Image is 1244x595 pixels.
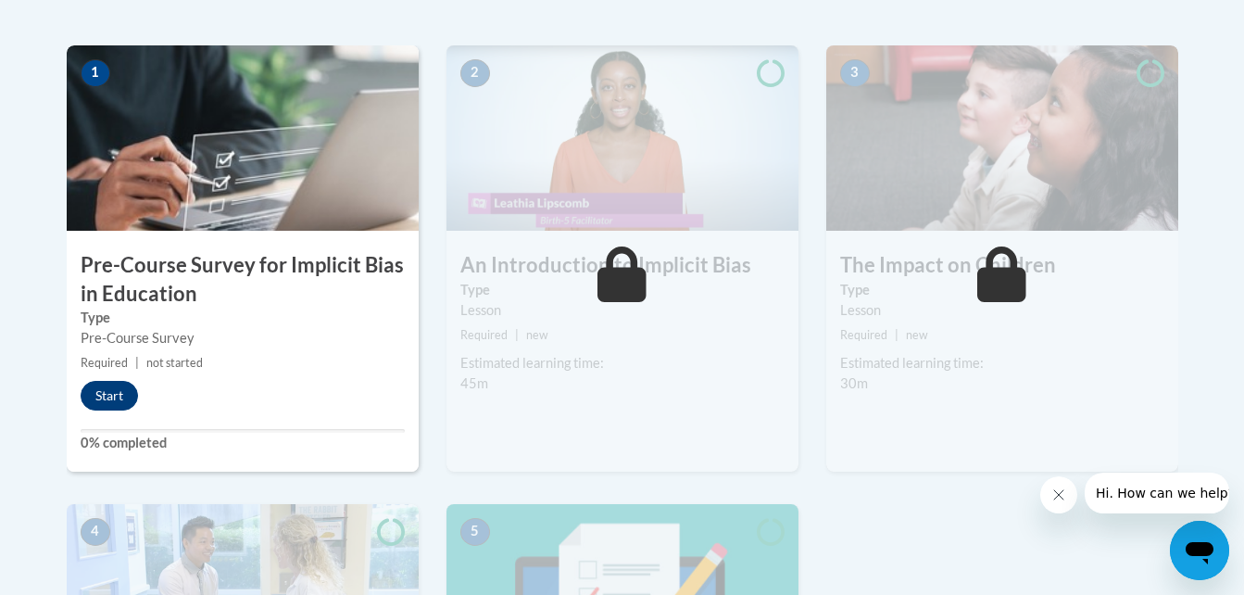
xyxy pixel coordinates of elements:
[840,328,887,342] span: Required
[135,356,139,370] span: |
[81,518,110,546] span: 4
[460,375,488,391] span: 45m
[460,300,785,321] div: Lesson
[895,328,898,342] span: |
[840,59,870,87] span: 3
[1040,476,1077,513] iframe: Close message
[460,353,785,373] div: Estimated learning time:
[840,375,868,391] span: 30m
[1170,521,1229,580] iframe: Button to launch messaging window
[446,251,798,280] h3: An Introduction to Implicit Bias
[81,308,405,328] label: Type
[460,328,508,342] span: Required
[840,300,1164,321] div: Lesson
[460,518,490,546] span: 5
[81,328,405,348] div: Pre-Course Survey
[906,328,928,342] span: new
[81,356,128,370] span: Required
[460,59,490,87] span: 2
[515,328,519,342] span: |
[826,45,1178,231] img: Course Image
[146,356,203,370] span: not started
[840,280,1164,300] label: Type
[446,45,798,231] img: Course Image
[526,328,548,342] span: new
[11,13,150,28] span: Hi. How can we help?
[67,45,419,231] img: Course Image
[460,280,785,300] label: Type
[826,251,1178,280] h3: The Impact on Children
[67,251,419,309] h3: Pre-Course Survey for Implicit Bias in Education
[81,381,138,411] button: Start
[840,353,1164,373] div: Estimated learning time:
[81,59,110,87] span: 1
[1085,473,1229,513] iframe: Message from company
[81,433,405,453] label: 0% completed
